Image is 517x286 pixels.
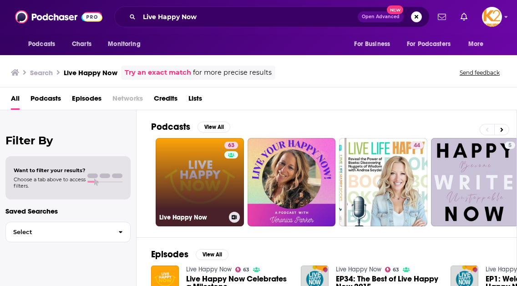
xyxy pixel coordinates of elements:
[22,36,67,53] button: open menu
[348,36,401,53] button: open menu
[505,142,515,149] a: 5
[112,91,143,110] span: Networks
[468,38,484,51] span: More
[482,7,502,27] button: Show profile menu
[66,36,97,53] a: Charts
[193,67,272,78] span: for more precise results
[64,68,117,77] h3: Live Happy Now
[410,142,424,149] a: 44
[198,122,230,133] button: View All
[224,142,238,149] a: 63
[5,134,131,147] h2: Filter By
[401,36,464,53] button: open menu
[228,141,234,150] span: 63
[482,7,502,27] img: User Profile
[5,207,131,215] p: Saved Searches
[387,5,403,14] span: New
[156,138,244,226] a: 63Live Happy Now
[72,91,101,110] a: Episodes
[407,38,451,51] span: For Podcasters
[108,38,140,51] span: Monitoring
[30,68,53,77] h3: Search
[11,91,20,110] a: All
[508,141,512,150] span: 5
[482,7,502,27] span: Logged in as K2Krupp
[243,268,249,272] span: 63
[235,267,250,272] a: 63
[385,267,400,272] a: 63
[151,121,190,133] h2: Podcasts
[5,222,131,242] button: Select
[457,9,471,25] a: Show notifications dropdown
[15,8,102,26] img: Podchaser - Follow, Share and Rate Podcasts
[151,249,188,260] h2: Episodes
[354,38,390,51] span: For Business
[393,268,399,272] span: 63
[358,11,404,22] button: Open AdvancedNew
[414,141,420,150] span: 44
[434,9,450,25] a: Show notifications dropdown
[336,266,381,273] a: Live Happy Now
[6,229,111,235] span: Select
[28,38,55,51] span: Podcasts
[159,214,225,221] h3: Live Happy Now
[114,6,430,27] div: Search podcasts, credits, & more...
[154,91,177,110] a: Credits
[14,176,86,189] span: Choose a tab above to access filters.
[339,138,427,226] a: 44
[125,67,191,78] a: Try an exact match
[14,167,86,174] span: Want to filter your results?
[188,91,202,110] a: Lists
[196,249,228,260] button: View All
[151,249,228,260] a: EpisodesView All
[186,266,232,273] a: Live Happy Now
[30,91,61,110] a: Podcasts
[457,69,502,77] button: Send feedback
[139,10,358,24] input: Search podcasts, credits, & more...
[462,36,495,53] button: open menu
[151,121,230,133] a: PodcastsView All
[362,15,400,19] span: Open Advanced
[72,38,91,51] span: Charts
[101,36,152,53] button: open menu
